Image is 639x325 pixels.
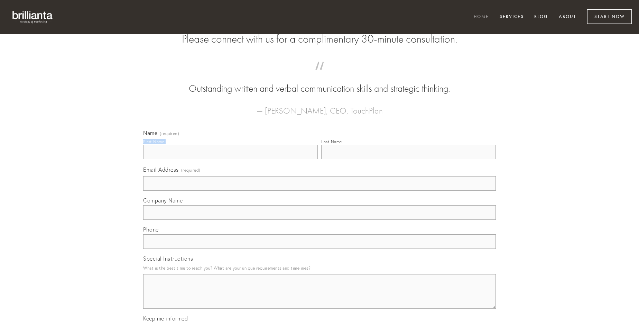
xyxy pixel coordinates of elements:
[143,33,496,46] h2: Please connect with us for a complimentary 30-minute consultation.
[143,197,183,204] span: Company Name
[7,7,59,27] img: brillianta - research, strategy, marketing
[143,263,496,273] p: What is the best time to reach you? What are your unique requirements and timelines?
[495,11,528,23] a: Services
[143,139,164,144] div: First Name
[154,69,485,82] span: “
[143,226,159,233] span: Phone
[469,11,493,23] a: Home
[154,69,485,96] blockquote: Outstanding written and verbal communication skills and strategic thinking.
[143,255,193,262] span: Special Instructions
[587,9,632,24] a: Start Now
[530,11,553,23] a: Blog
[154,96,485,118] figcaption: — [PERSON_NAME], CEO, TouchPlan
[160,132,179,136] span: (required)
[181,165,201,175] span: (required)
[143,315,188,322] span: Keep me informed
[321,139,342,144] div: Last Name
[143,129,157,136] span: Name
[143,166,179,173] span: Email Address
[554,11,581,23] a: About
